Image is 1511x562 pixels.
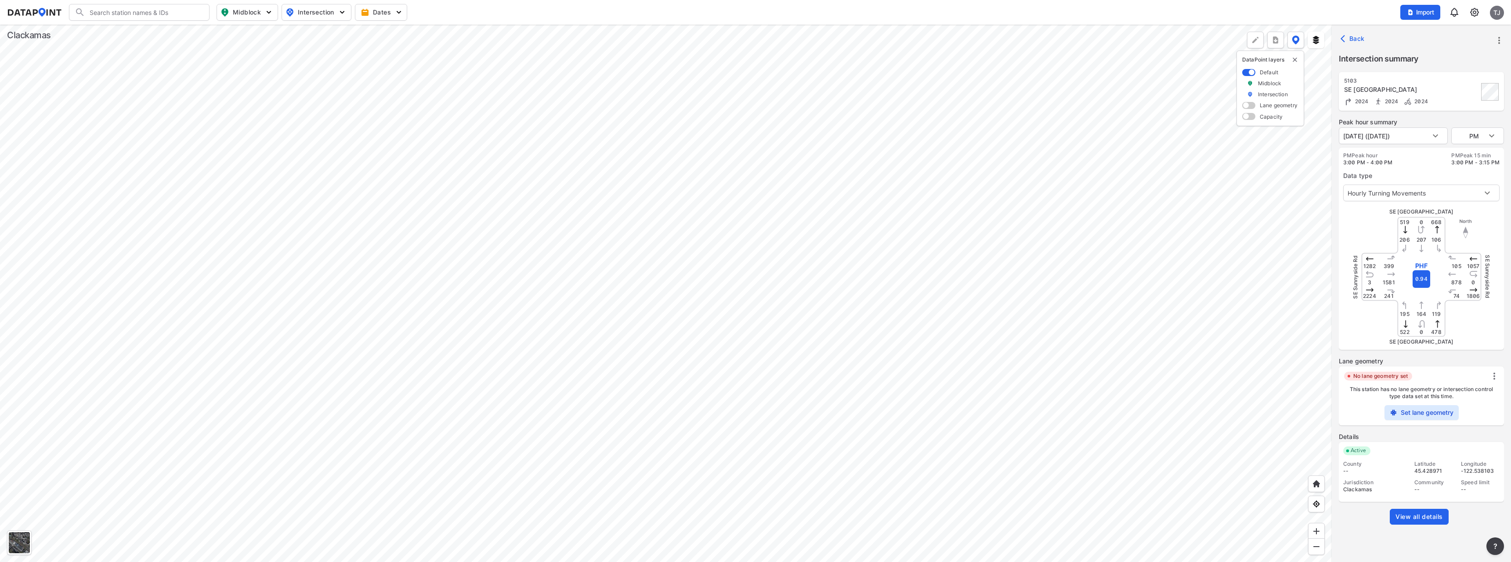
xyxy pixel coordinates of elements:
img: 0bknt1LldMgvHLvDs8Qf6yBtfwN9HQAAAAAASUVORK5CYII= [1390,409,1397,416]
img: close-external-leyer.3061a1c7.svg [1291,56,1298,63]
div: Jurisdiction [1343,479,1406,486]
div: Clackamas [7,29,51,41]
span: 3:00 PM - 3:15 PM [1451,159,1500,166]
button: External layers [1308,32,1324,48]
div: SE 122nd Ave & SE Sunnyside Rd [1344,85,1478,94]
label: PM Peak 15 min [1451,152,1500,159]
img: MAAAAAElFTkSuQmCC [1312,542,1321,551]
div: -122.538103 [1461,468,1500,475]
button: delete [1291,56,1298,63]
label: Intersection summary [1339,53,1504,65]
button: more [1486,537,1504,555]
label: Lane geometry [1339,357,1504,366]
span: SE Sunnyside Rd [1352,255,1359,298]
div: -- [1461,486,1500,493]
img: ZvzfEJKXnyWIrJytrsY285QMwk63cM6Drc+sIAAAAASUVORK5CYII= [1312,527,1321,536]
p: This station has no lane geometry or intersection control type data set at this time. [1344,386,1499,400]
div: 45.428971 [1414,468,1453,475]
label: Default [1260,69,1278,76]
div: TJ [1490,6,1504,20]
label: Midblock [1258,80,1281,87]
button: Back [1339,32,1368,46]
img: marker_Midblock.5ba75e30.svg [1247,80,1253,87]
button: Set lane geometry [1384,405,1459,420]
div: Polygon tool [1247,32,1264,48]
div: County [1343,460,1406,468]
label: Peak hour summary [1339,118,1504,127]
label: Capacity [1260,113,1283,120]
span: Import [1406,8,1435,17]
img: xqJnZQTG2JQi0x5lvmkeSNbbgIiQD62bqHG8IfrOzanD0FsRdYrij6fAAAAAElFTkSuQmCC [1271,36,1280,44]
label: Intersection [1258,91,1288,98]
span: ? [1492,541,1499,551]
label: Lane geometry [1260,102,1298,109]
div: Home [1308,475,1325,492]
div: Longitude [1461,460,1500,468]
img: calendar-gold.39a51dde.svg [361,8,369,17]
span: 2024 [1383,98,1399,105]
img: layers.ee07997e.svg [1312,36,1320,44]
img: 5YPKRKmlfpI5mqlR8AD95paCi+0kK1fRFDJSaMmawlwaeJcJwk9O2fotCW5ve9gAAAAASUVORK5CYII= [338,8,347,17]
span: 2024 [1412,98,1428,105]
img: dataPointLogo.9353c09d.svg [7,8,62,17]
span: 3:00 PM - 4:00 PM [1343,159,1393,166]
img: +Dz8AAAAASUVORK5CYII= [1251,36,1260,44]
div: [DATE] ([DATE]) [1339,127,1448,144]
span: View all details [1395,512,1443,521]
div: Community [1414,479,1453,486]
img: marker_Intersection.6861001b.svg [1247,91,1253,98]
label: No lane geometry set [1353,373,1408,380]
div: Hourly Turning Movements [1343,185,1500,201]
div: Zoom in [1308,523,1325,540]
span: 2024 [1353,98,1369,105]
div: -- [1414,486,1453,493]
img: vertical_dots.6d2e40ca.svg [1490,372,1499,381]
div: View my location [1308,496,1325,512]
div: Speed limit [1461,479,1500,486]
img: zeq5HYn9AnE9l6UmnFLPAAAAAElFTkSuQmCC [1312,500,1321,508]
div: Clackamas [1343,486,1406,493]
div: -- [1343,468,1406,475]
input: Search [85,5,204,19]
span: Intersection [286,7,346,18]
img: Pedestrian count [1374,97,1383,106]
span: SE [GEOGRAPHIC_DATA] [1389,208,1454,215]
div: 5103 [1344,77,1478,84]
img: 5YPKRKmlfpI5mqlR8AD95paCi+0kK1fRFDJSaMmawlwaeJcJwk9O2fotCW5ve9gAAAAASUVORK5CYII= [394,8,403,17]
span: Dates [362,8,401,17]
div: Toggle basemap [7,530,32,555]
div: Zoom out [1308,538,1325,555]
span: SE Sunnyside Rd [1484,255,1491,298]
img: +XpAUvaXAN7GudzAAAAAElFTkSuQmCC [1312,479,1321,488]
img: Bicycle count [1403,97,1412,106]
button: Intersection [282,4,351,21]
div: PM [1451,127,1504,144]
span: Back [1342,34,1365,43]
p: DataPoint layers [1242,56,1298,63]
label: PM Peak hour [1343,152,1393,159]
button: Dates [355,4,407,21]
button: Import [1400,5,1440,20]
img: 5YPKRKmlfpI5mqlR8AD95paCi+0kK1fRFDJSaMmawlwaeJcJwk9O2fotCW5ve9gAAAAASUVORK5CYII= [264,8,273,17]
label: Set lane geometry [1401,408,1453,417]
img: map_pin_mid.602f9df1.svg [220,7,230,18]
button: DataPoint layers [1287,32,1304,48]
img: file_add.62c1e8a2.svg [1407,9,1414,16]
button: Midblock [217,4,278,21]
label: Details [1339,432,1504,441]
img: map_pin_int.54838e6b.svg [285,7,295,18]
a: Import [1400,8,1444,16]
img: Turning count [1344,97,1353,106]
img: cids17cp3yIFEOpj3V8A9qJSH103uA521RftCD4eeui4ksIb+krbm5XvIjxD52OS6NWLn9gAAAAAElFTkSuQmCC [1469,7,1480,18]
span: Midblock [221,7,272,18]
img: data-point-layers.37681fc9.svg [1292,36,1300,44]
label: Data type [1343,171,1500,180]
div: Latitude [1414,460,1453,468]
img: 8A77J+mXikMhHQAAAAASUVORK5CYII= [1449,7,1460,18]
button: more [1267,32,1284,48]
span: Active [1347,446,1370,455]
button: more [1492,33,1507,48]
